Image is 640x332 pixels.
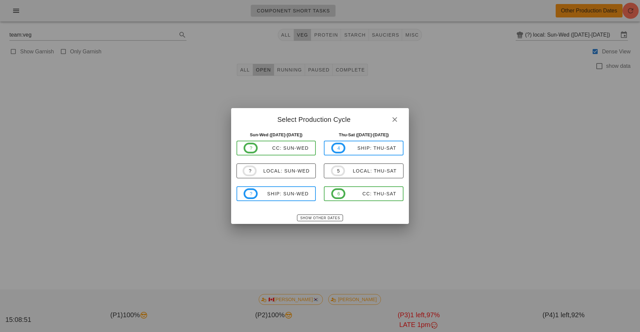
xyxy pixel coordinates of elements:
strong: Thu-Sat ([DATE]-[DATE]) [339,132,389,137]
div: CC: Sun-Wed [258,145,309,151]
button: 5local: Thu-Sat [324,163,403,178]
button: ?local: Sun-Wed [237,163,316,178]
span: Show Other Dates [300,216,340,220]
button: ?ship: Sun-Wed [237,186,316,201]
div: local: Thu-Sat [345,168,397,174]
div: local: Sun-Wed [257,168,310,174]
button: 6CC: Thu-Sat [324,186,403,201]
span: 4 [337,144,340,152]
button: Show Other Dates [297,215,343,221]
div: ship: Thu-Sat [345,145,396,151]
button: ?CC: Sun-Wed [237,141,316,155]
span: ? [248,167,251,175]
button: 4ship: Thu-Sat [324,141,403,155]
span: 5 [337,167,339,175]
div: Select Production Cycle [231,108,409,129]
span: 6 [337,190,340,197]
div: CC: Thu-Sat [345,191,396,196]
strong: Sun-Wed ([DATE]-[DATE]) [250,132,302,137]
span: ? [249,144,252,152]
div: ship: Sun-Wed [258,191,309,196]
span: ? [249,190,252,197]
